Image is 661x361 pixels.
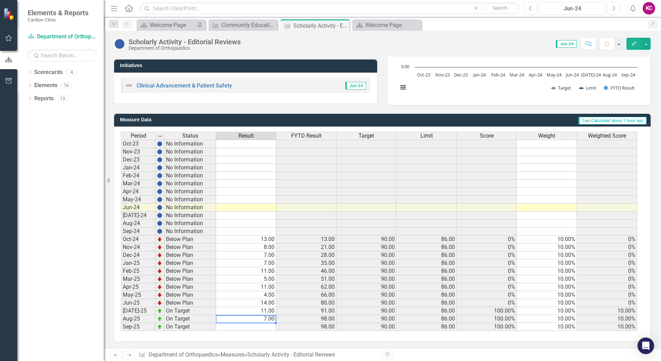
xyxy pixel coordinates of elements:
td: Mar-24 [121,180,156,188]
td: Below Plan [165,267,216,275]
td: 11.00 [216,283,276,291]
text: Oct-23 [417,72,430,78]
a: Scorecards [34,68,63,76]
small: Carilion Clinic [28,17,89,22]
td: 8.00 [216,243,276,251]
td: 5.00 [216,275,276,283]
td: 100.00% [457,315,517,323]
td: 10.00% [517,323,577,331]
td: 10.00% [577,307,637,315]
text: 0.00 [401,63,409,70]
td: 100.00% [457,307,517,315]
td: Oct-24 [121,235,156,243]
span: Period [131,133,146,139]
td: 86.00 [397,315,457,323]
td: Jun-25 [121,299,156,307]
td: Below Plan [165,259,216,267]
input: Search ClearPoint... [140,2,519,15]
img: 8DAGhfEEPCf229AAAAAElFTkSuQmCC [157,133,163,139]
td: No Information [165,156,216,164]
td: Below Plan [165,251,216,259]
td: Below Plan [165,243,216,251]
div: Community Education [222,21,276,29]
td: Sep-24 [121,228,156,235]
td: 90.00 [336,275,397,283]
td: No Information [165,164,216,172]
h3: Initiatives [120,63,374,68]
td: Feb-25 [121,267,156,275]
td: 86.00 [397,251,457,259]
td: 86.00 [397,259,457,267]
td: 86.00 [397,291,457,299]
td: 90.00 [336,243,397,251]
span: FYTD Result [291,133,322,139]
td: 35.00 [276,259,336,267]
td: 91.00 [276,307,336,315]
img: BgCOk07PiH71IgAAAABJRU5ErkJggg== [157,165,162,170]
span: Jun-24 [556,40,577,48]
div: 13 [57,95,68,101]
td: 0% [457,235,517,243]
img: BgCOk07PiH71IgAAAABJRU5ErkJggg== [157,141,162,147]
div: Scholarly Activity - Editorial Reviews [294,21,348,30]
h3: Measure Data [120,117,286,122]
td: On Target [165,323,216,331]
button: Show Target [551,85,571,91]
td: On Target [165,307,216,315]
td: Sep-25 [121,323,156,331]
img: zOikAAAAAElFTkSuQmCC [157,324,162,330]
td: 90.00 [336,235,397,243]
div: » » [139,351,377,359]
td: Aug-24 [121,220,156,228]
div: 16 [61,83,72,89]
td: 10.00% [517,275,577,283]
td: Oct-23 [121,140,156,148]
td: May-24 [121,196,156,204]
td: 10.00% [517,251,577,259]
img: TnMDeAgwAPMxUmUi88jYAAAAAElFTkSuQmCC [157,268,162,274]
td: On Target [165,315,216,323]
td: No Information [165,148,216,156]
td: 66.00 [276,291,336,299]
text: May-24 [547,72,562,78]
td: 90.00 [336,307,397,315]
td: Nov-24 [121,243,156,251]
td: No Information [165,220,216,228]
button: Show FYTD Result [604,85,635,91]
div: Welcome Page [365,21,420,29]
td: No Information [165,180,216,188]
td: Dec-24 [121,251,156,259]
td: 10.00% [517,259,577,267]
td: 0% [577,299,637,307]
td: 0% [457,267,517,275]
img: BgCOk07PiH71IgAAAABJRU5ErkJggg== [157,189,162,194]
td: 4.00 [216,291,276,299]
img: TnMDeAgwAPMxUmUi88jYAAAAAElFTkSuQmCC [157,244,162,250]
td: 90.00 [336,291,397,299]
td: 14.00 [216,299,276,307]
td: 90.00 [336,323,397,331]
td: [DATE]-24 [121,212,156,220]
td: 13.00 [276,235,336,243]
span: Target [359,133,374,139]
td: 80.00 [276,299,336,307]
span: Result [239,133,254,139]
img: TnMDeAgwAPMxUmUi88jYAAAAAElFTkSuQmCC [157,252,162,258]
img: BgCOk07PiH71IgAAAABJRU5ErkJggg== [157,181,162,186]
td: Below Plan [165,283,216,291]
input: Search Below... [28,49,97,62]
button: Jun-24 [539,2,605,15]
img: zOikAAAAAElFTkSuQmCC [157,308,162,314]
td: No Information [165,204,216,212]
text: Dec-23 [454,72,468,78]
img: BgCOk07PiH71IgAAAABJRU5ErkJggg== [157,229,162,234]
td: 10.00% [517,291,577,299]
text: Feb-24 [491,72,505,78]
td: 86.00 [397,235,457,243]
img: Not Defined [125,81,133,90]
td: 7.00 [216,251,276,259]
td: 28.00 [276,251,336,259]
div: 4 [66,70,77,75]
a: Welcome Page [138,21,195,29]
td: Apr-24 [121,188,156,196]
